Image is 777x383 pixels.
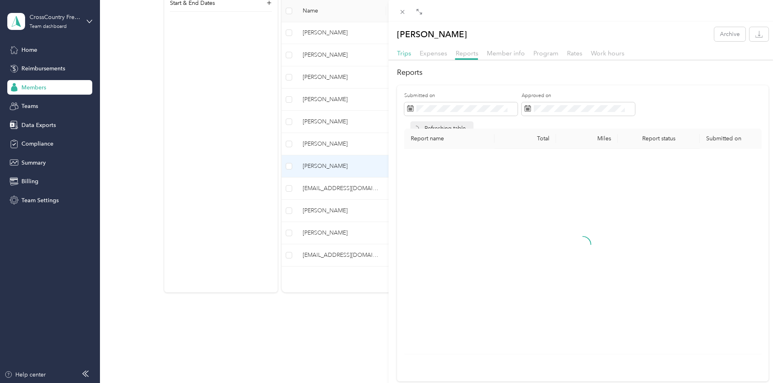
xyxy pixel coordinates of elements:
[732,338,777,383] iframe: Everlance-gr Chat Button Frame
[563,135,611,142] div: Miles
[487,49,525,57] span: Member info
[397,67,769,78] h2: Reports
[624,135,693,142] span: Report status
[522,92,635,99] label: Approved on
[567,49,582,57] span: Rates
[397,49,411,57] span: Trips
[456,49,478,57] span: Reports
[397,27,467,41] p: [PERSON_NAME]
[591,49,624,57] span: Work hours
[420,49,447,57] span: Expenses
[700,129,761,149] th: Submitted on
[410,121,473,135] div: Refreshing table...
[533,49,558,57] span: Program
[404,92,518,99] label: Submitted on
[714,27,745,41] button: Archive
[501,135,550,142] div: Total
[404,129,495,149] th: Report name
